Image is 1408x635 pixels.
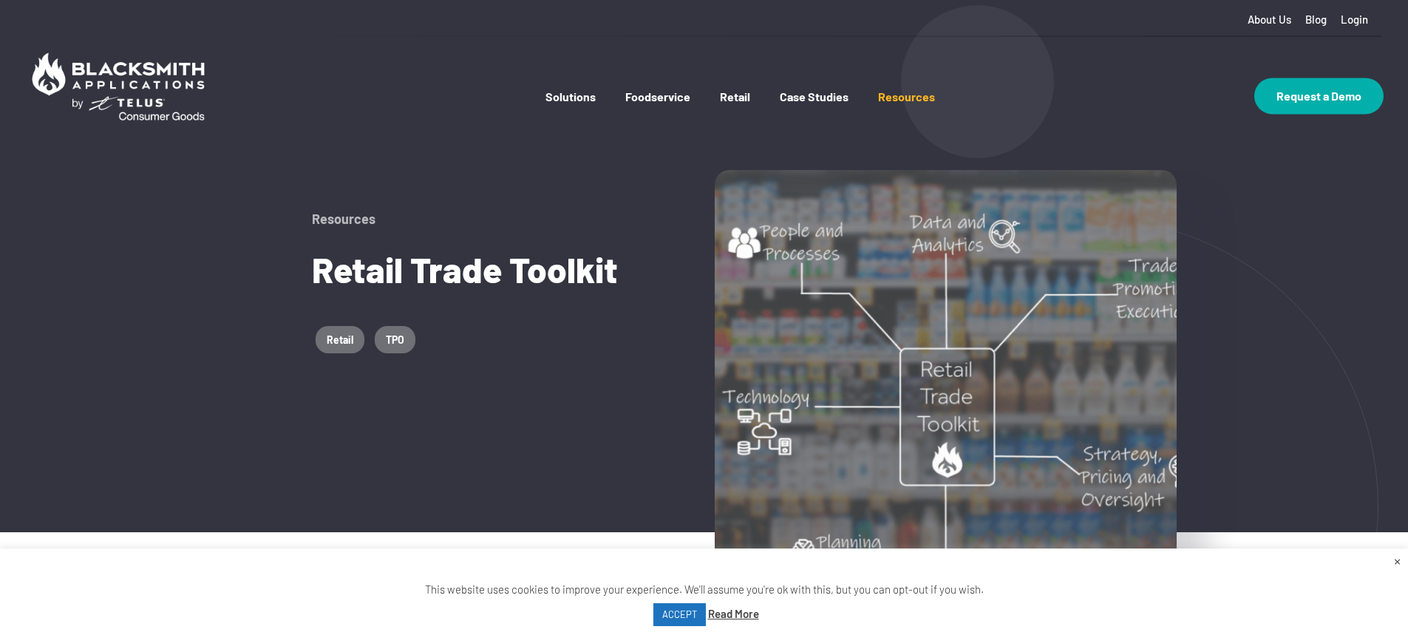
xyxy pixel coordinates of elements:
a: Resources [878,89,935,133]
a: Close the cookie bar [1394,552,1401,568]
a: ACCEPT [653,603,706,626]
a: Case Studies [780,89,848,133]
a: Foodservice [625,89,690,133]
a: Login [1341,13,1368,26]
a: Request a Demo [1254,78,1384,114]
span: This website uses cookies to improve your experience. We'll assume you're ok with this, but you c... [425,583,984,620]
h1: Retail Trade Toolkit [312,249,693,289]
img: header-image [715,170,1177,632]
a: Retail [316,326,364,353]
a: TPO [375,326,415,353]
a: Blog [1305,13,1327,26]
a: Resources [312,211,375,227]
a: About Us [1248,13,1291,26]
a: Read More [708,604,759,624]
a: Retail [720,89,750,133]
img: Blacksmith Applications by TELUS Consumer Goods [24,45,212,128]
a: Solutions [545,89,596,133]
